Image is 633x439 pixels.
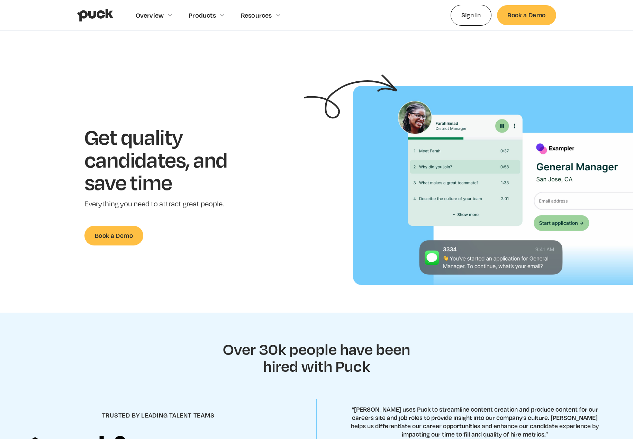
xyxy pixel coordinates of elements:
[497,5,556,25] a: Book a Demo
[84,226,143,245] a: Book a Demo
[241,11,272,19] div: Resources
[102,411,215,419] h4: trusted by leading talent teams
[451,5,492,25] a: Sign In
[348,405,601,438] p: “[PERSON_NAME] uses Puck to streamline content creation and produce content for our careers site ...
[215,340,419,375] h2: Over 30k people have been hired with Puck
[84,199,249,209] p: Everything you need to attract great people.
[84,125,249,194] h1: Get quality candidates, and save time
[136,11,164,19] div: Overview
[189,11,216,19] div: Products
